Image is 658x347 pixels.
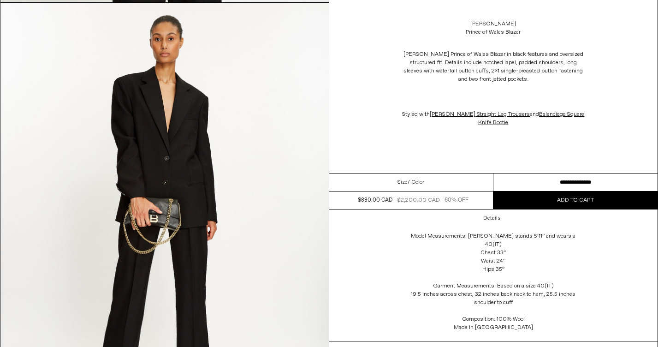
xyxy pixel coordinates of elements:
div: 60% OFF [445,196,468,204]
div: $880.00 CAD [358,196,392,204]
span: Add to cart [557,197,594,204]
a: Balenciaga Square Knife Bootie [478,111,584,126]
div: Prince of Wales Blazer [466,28,521,36]
span: Size [397,178,408,186]
span: / Color [408,178,424,186]
a: [PERSON_NAME] [470,20,516,28]
p: [PERSON_NAME] Prince of Wales Blazer in black features and oversized structured fit. Details incl... [401,46,586,88]
span: Styled with and [402,111,584,126]
a: [PERSON_NAME] Straight Leg Trousers [430,111,530,118]
div: Model Measurements: [PERSON_NAME] stands 5’11” and wears a 40(IT) Chest 33” Waist 24” Hips 35” Ga... [401,227,586,341]
div: $2,200.00 CAD [397,196,440,204]
h3: Details [483,215,501,221]
button: Add to cart [493,191,658,209]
